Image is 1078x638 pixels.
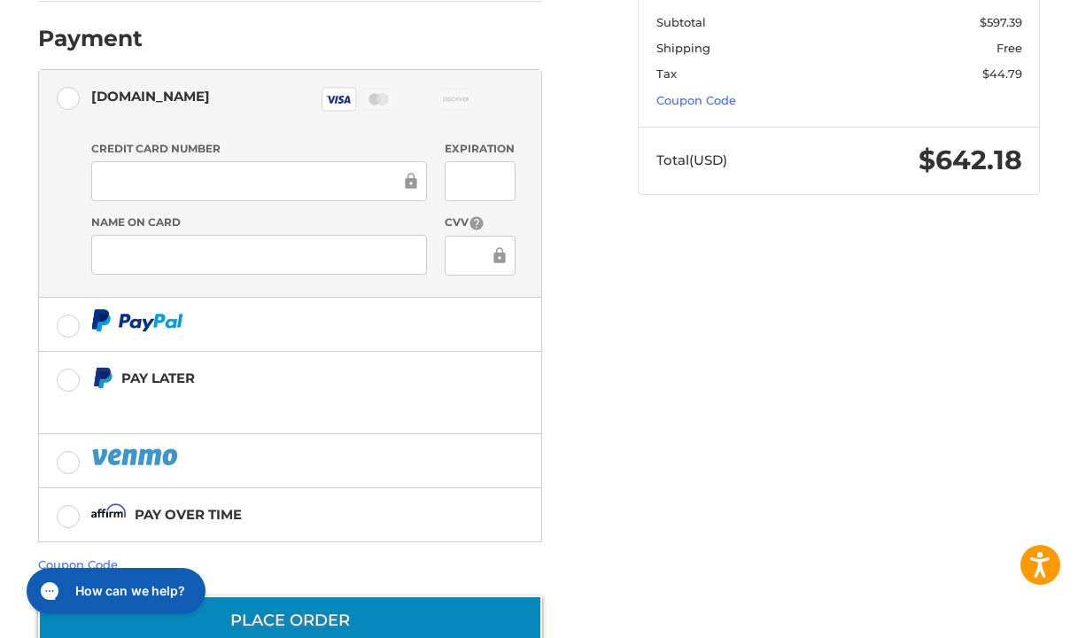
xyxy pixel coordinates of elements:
[91,82,210,111] div: [DOMAIN_NAME]
[656,93,736,107] a: Coupon Code
[38,25,143,52] h2: Payment
[91,503,127,525] img: Affirm icon
[18,562,211,620] iframe: Gorgias live chat messenger
[982,66,1022,81] span: $44.79
[980,15,1022,29] span: $597.39
[997,41,1022,55] span: Free
[656,152,727,168] span: Total (USD)
[38,557,118,572] a: Coupon Code
[91,367,113,389] img: Pay Later icon
[91,396,461,412] iframe: PayPal Message 1
[91,214,428,230] label: Name on Card
[445,214,516,231] label: CVV
[91,446,182,468] img: PayPal icon
[656,15,706,29] span: Subtotal
[91,309,183,331] img: PayPal icon
[656,66,677,81] span: Tax
[91,141,428,157] label: Credit Card Number
[135,500,242,529] div: Pay over time
[919,144,1022,176] span: $642.18
[445,141,516,157] label: Expiration
[656,41,710,55] span: Shipping
[121,363,461,393] div: Pay Later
